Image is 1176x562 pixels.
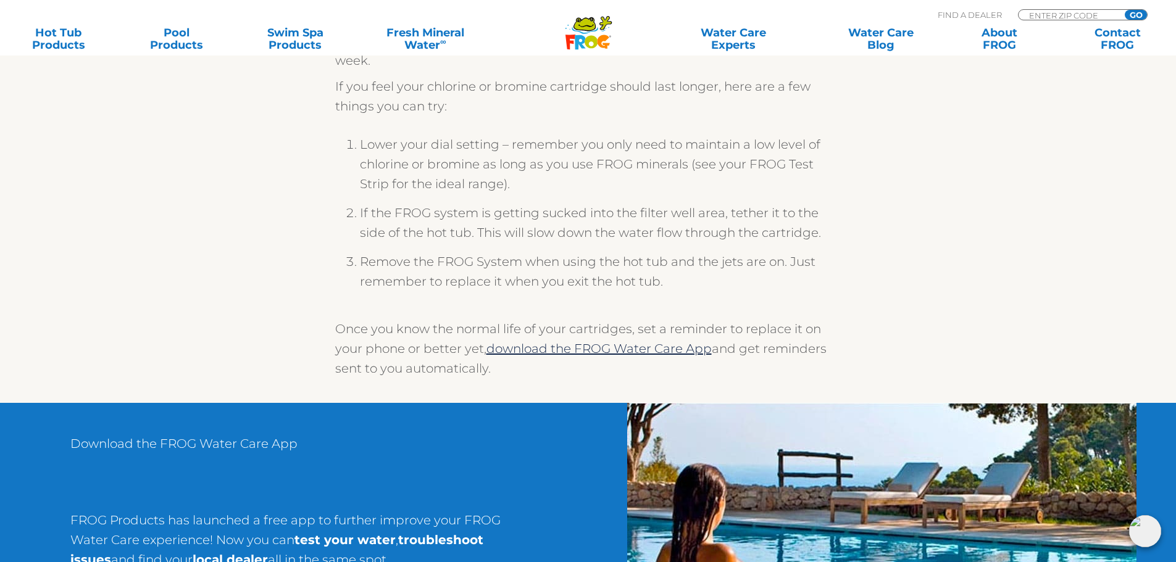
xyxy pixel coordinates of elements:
[360,134,841,203] li: Lower your dial setting – remember you only need to maintain a low level of chlorine or bromine a...
[953,27,1045,51] a: AboutFROG
[938,9,1002,20] p: Find A Dealer
[360,203,841,252] li: If the FROG system is getting sucked into the filter well area, tether it to the side of the hot ...
[335,319,841,378] p: Once you know the normal life of your cartridges, set a reminder to replace it on your phone or b...
[659,27,808,51] a: Water CareExperts
[12,27,104,51] a: Hot TubProducts
[70,434,517,466] p: Download the FROG Water Care App
[131,27,223,51] a: PoolProducts
[335,76,841,116] p: If you feel your chlorine or bromine cartridge should last longer, here are a few things you can ...
[367,27,483,51] a: Fresh MineralWater∞
[835,27,927,51] a: Water CareBlog
[1072,27,1164,51] a: ContactFROG
[294,532,396,547] strong: test your water
[440,36,446,46] sup: ∞
[486,341,712,356] a: download the FROG Water Care App
[249,27,341,51] a: Swim SpaProducts
[360,252,841,300] li: Remove the FROG System when using the hot tub and the jets are on. Just remember to replace it wh...
[1125,10,1147,20] input: GO
[1028,10,1111,20] input: Zip Code Form
[1129,515,1161,547] img: openIcon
